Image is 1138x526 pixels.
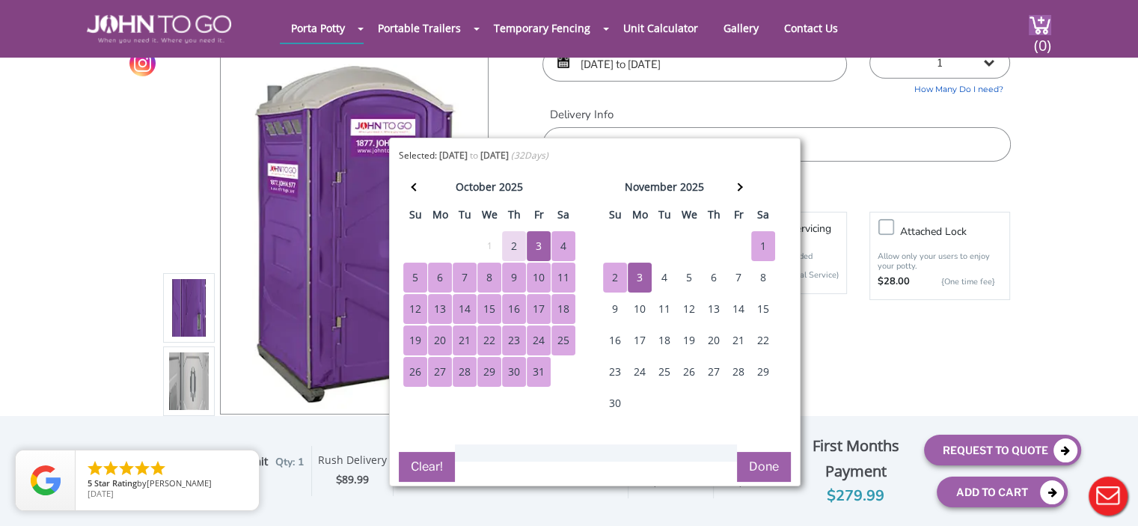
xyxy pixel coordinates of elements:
[652,475,691,489] strong: $
[527,325,551,355] div: 24
[102,459,120,477] li: 
[480,149,509,162] b: [DATE]
[453,263,477,293] div: 7
[628,263,652,293] div: 3
[477,263,501,293] div: 8
[677,325,701,355] div: 19
[751,357,775,387] div: 29
[88,479,247,489] span: by
[367,13,472,43] a: Portable Trailers
[428,357,452,387] div: 27
[702,294,726,324] div: 13
[702,325,726,355] div: 20
[743,474,776,489] span: 139.99
[428,325,452,355] div: 20
[900,222,1017,241] h3: Attached lock
[799,433,913,484] div: First Months Payment
[428,204,453,231] th: mo
[477,357,501,387] div: 29
[88,488,114,499] span: [DATE]
[652,357,676,387] div: 25
[477,238,501,254] div: 1
[751,294,775,324] div: 15
[129,50,156,76] a: Instagram
[453,325,477,355] div: 21
[603,204,628,231] th: su
[712,13,770,43] a: Gallery
[652,325,676,355] div: 18
[453,357,477,387] div: 28
[342,472,369,486] span: 89.99
[551,231,575,261] div: 4
[403,357,427,387] div: 26
[1029,15,1051,35] img: cart a
[652,294,676,324] div: 11
[628,294,652,324] div: 10
[773,13,849,43] a: Contact Us
[86,459,104,477] li: 
[751,263,775,293] div: 8
[726,204,751,231] th: fr
[453,204,477,231] th: tu
[603,357,627,387] div: 23
[31,465,61,495] img: Review Rating
[680,177,704,198] div: 2025
[502,357,526,387] div: 30
[399,452,455,482] button: Clear!
[737,475,776,489] strong: $
[169,133,209,486] img: Product
[917,275,994,290] p: {One time fee}
[702,263,726,293] div: 6
[318,471,387,489] div: $
[527,263,551,293] div: 10
[88,477,92,489] span: 5
[511,149,548,162] i: ( Days)
[702,357,726,387] div: 27
[147,477,212,489] span: [PERSON_NAME]
[527,231,551,261] div: 3
[280,13,356,43] a: Porta Potty
[751,325,775,355] div: 22
[117,459,135,477] li: 
[477,204,502,231] th: we
[456,177,496,198] div: october
[428,263,452,293] div: 6
[737,452,791,482] button: Done
[403,325,427,355] div: 19
[403,204,428,231] th: su
[502,231,526,261] div: 2
[937,477,1068,507] button: Add To Cart
[502,325,526,355] div: 23
[542,107,1010,123] label: Delivery Info
[878,251,1002,271] p: Allow only your users to enjoy your potty.
[869,79,1010,96] a: How Many Do I need?
[477,325,501,355] div: 22
[924,435,1081,465] button: Request To Quote
[726,325,750,355] div: 21
[403,263,427,293] div: 5
[241,56,468,409] img: Product
[453,294,477,324] div: 14
[628,204,652,231] th: mo
[628,325,652,355] div: 17
[502,294,526,324] div: 16
[677,204,702,231] th: we
[751,231,775,261] div: 1
[726,263,750,293] div: 7
[318,453,387,471] div: Rush Delivery
[542,47,847,82] input: Start date | End date
[514,149,524,162] span: 32
[87,15,231,43] img: JOHN to go
[658,474,691,489] span: 140.00
[551,325,575,355] div: 25
[275,455,304,469] span: Qty: 1
[527,294,551,324] div: 17
[1033,23,1051,55] span: (0)
[652,204,677,231] th: tu
[551,294,575,324] div: 18
[133,459,151,477] li: 
[878,275,910,290] strong: $28.00
[403,294,427,324] div: 12
[612,13,709,43] a: Unit Calculator
[603,263,627,293] div: 2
